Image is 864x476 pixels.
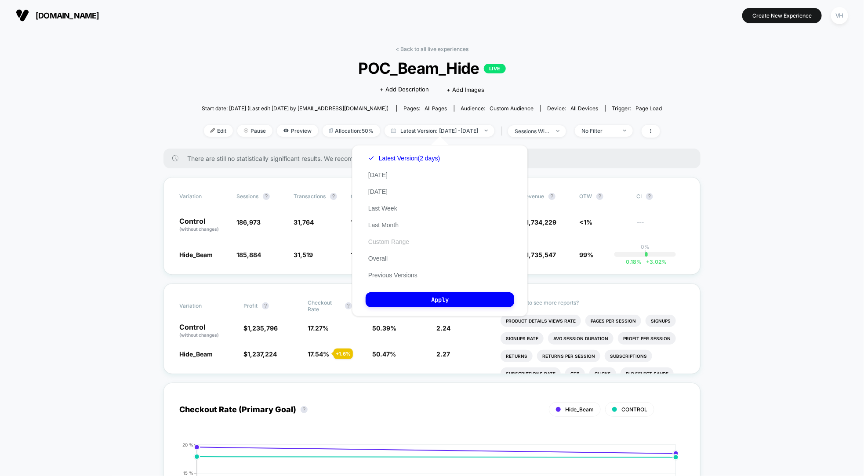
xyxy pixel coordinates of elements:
[330,193,337,200] button: ?
[329,128,333,133] img: rebalance
[742,8,822,23] button: Create New Experience
[556,130,559,132] img: end
[13,8,102,22] button: [DOMAIN_NAME]
[526,218,556,226] span: 1,734,229
[436,350,450,358] span: 2.27
[179,299,228,312] span: Variation
[565,367,585,380] li: Ctr
[380,85,429,94] span: + Add Description
[589,367,616,380] li: Clicks
[541,105,605,112] span: Device:
[548,193,555,200] button: ?
[642,258,667,265] span: 3.02 %
[579,251,593,258] span: 99%
[537,350,600,362] li: Returns Per Session
[179,251,213,258] span: Hide_Beam
[501,332,544,345] li: Signups Rate
[403,105,447,112] div: Pages:
[391,128,396,133] img: calendar
[501,299,685,306] p: Would like to see more reports?
[179,350,213,358] span: Hide_Beam
[182,442,193,447] tspan: 20 %
[263,193,270,200] button: ?
[366,271,420,279] button: Previous Versions
[522,218,556,226] span: $
[484,64,506,73] p: LIVE
[385,125,494,137] span: Latest Version: [DATE] - [DATE]
[366,154,443,162] button: Latest Version(2 days)
[565,406,594,413] span: Hide_Beam
[644,250,646,257] p: |
[501,367,561,380] li: Subscriptions Rate
[277,125,318,137] span: Preview
[211,128,215,133] img: edit
[579,218,592,226] span: <1%
[179,193,228,200] span: Variation
[243,324,278,332] span: $
[636,105,662,112] span: Page Load
[621,367,674,380] li: Plp Select Sahde
[548,332,614,345] li: Avg Session Duration
[225,59,639,77] span: POC_Beam_Hide
[183,470,193,476] tspan: 15 %
[294,193,326,200] span: Transactions
[646,193,653,200] button: ?
[308,299,341,312] span: Checkout Rate
[294,218,314,226] span: 31,764
[515,128,550,134] div: sessions with impression
[236,218,261,226] span: 186,973
[262,302,269,309] button: ?
[236,251,261,258] span: 185,884
[366,238,412,246] button: Custom Range
[436,324,450,332] span: 2.24
[179,218,228,233] p: Control
[605,350,652,362] li: Subscriptions
[308,324,329,332] span: 17.27 %
[646,315,676,327] li: Signups
[236,193,258,200] span: Sessions
[621,406,647,413] span: CONTROL
[425,105,447,112] span: all pages
[372,324,396,332] span: 50.39 %
[485,130,488,131] img: end
[618,332,676,345] li: Profit Per Session
[366,204,400,212] button: Last Week
[490,105,534,112] span: Custom Audience
[334,349,353,359] div: + 1.6 %
[204,125,233,137] span: Edit
[243,302,258,309] span: Profit
[36,11,99,20] span: [DOMAIN_NAME]
[579,193,628,200] span: OTW
[372,350,396,358] span: 50.47 %
[522,251,556,258] span: $
[247,324,278,332] span: 1,235,796
[202,105,388,112] span: Start date: [DATE] (Last edit [DATE] by [EMAIL_ADDRESS][DOMAIN_NAME])
[301,406,308,413] button: ?
[461,105,534,112] div: Audience:
[501,350,533,362] li: Returns
[243,350,277,358] span: $
[641,243,650,250] p: 0%
[596,193,603,200] button: ?
[447,86,484,93] span: + Add Images
[623,130,626,131] img: end
[294,251,313,258] span: 31,519
[323,125,380,137] span: Allocation: 50%
[179,332,219,338] span: (without changes)
[366,292,514,307] button: Apply
[396,46,468,52] a: < Back to all live experiences
[247,350,277,358] span: 1,237,224
[244,128,248,133] img: end
[179,226,219,232] span: (without changes)
[237,125,272,137] span: Pause
[16,9,29,22] img: Visually logo
[366,221,401,229] button: Last Month
[612,105,662,112] div: Trigger:
[626,258,642,265] span: 0.18 %
[526,251,556,258] span: 1,735,547
[366,254,390,262] button: Overall
[581,127,617,134] div: No Filter
[636,220,685,233] span: ---
[646,258,650,265] span: +
[366,188,390,196] button: [DATE]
